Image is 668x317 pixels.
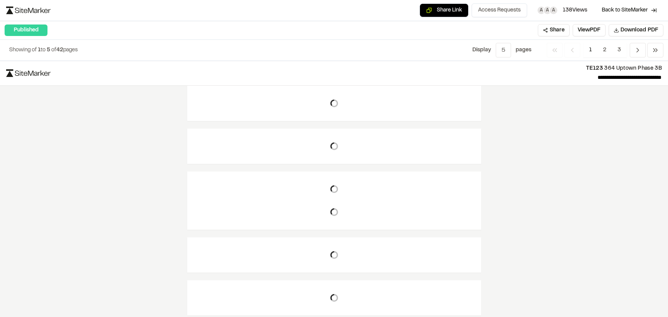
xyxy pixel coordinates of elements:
[563,6,587,15] span: 138 Views
[57,64,662,73] p: 364 Uptown Phase 3B
[516,46,531,54] p: page s
[547,43,663,57] nav: Navigation
[5,25,47,36] div: Published
[496,43,511,57] button: 5
[472,46,491,54] p: Display
[573,24,606,36] button: ViewPDF
[537,7,545,14] span: A
[602,7,648,14] span: Back to SiteMarker
[621,26,658,34] span: Download PDF
[9,48,38,52] span: Showing of
[6,69,51,77] img: logo-black-rebrand.svg
[47,48,50,52] span: 5
[612,43,627,57] span: 3
[6,7,51,14] img: logo-black-rebrand.svg
[583,43,598,57] span: 1
[472,3,527,17] button: Access Requests
[38,48,41,52] span: 1
[586,66,603,71] span: TE123
[550,7,557,14] span: A
[544,7,551,14] span: A
[530,3,594,17] button: AAA138Views
[420,3,469,17] button: Copy share link
[9,46,78,54] p: to of pages
[56,48,63,52] span: 42
[609,24,663,36] button: Download PDF
[597,3,662,18] a: Back to SiteMarker
[538,24,570,36] button: Share
[597,43,612,57] span: 2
